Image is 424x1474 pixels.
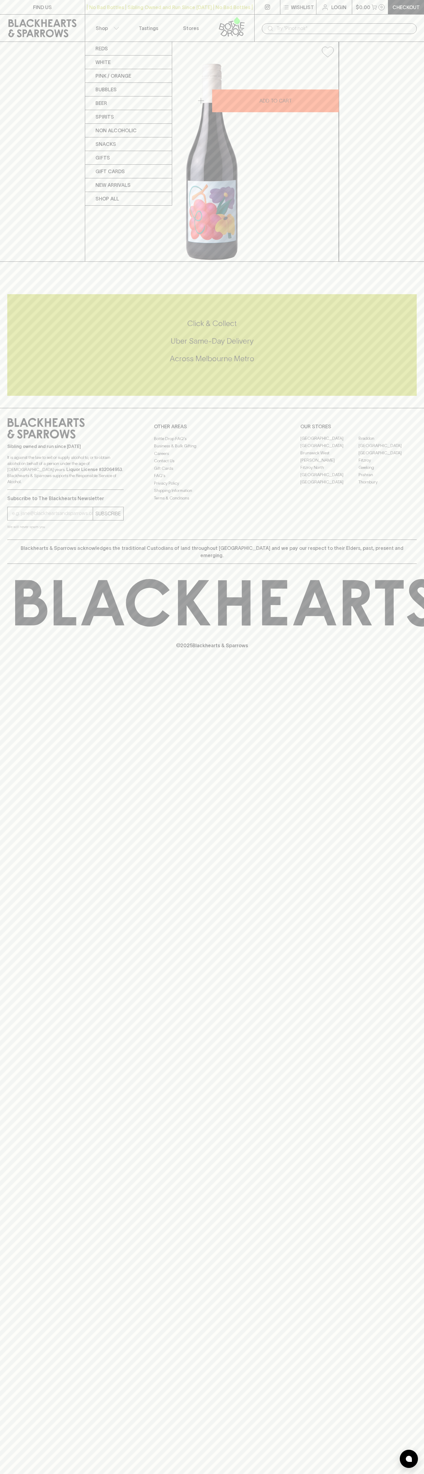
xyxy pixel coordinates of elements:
a: Reds [85,42,172,56]
a: Pink / Orange [85,69,172,83]
a: Bubbles [85,83,172,96]
a: Snacks [85,137,172,151]
a: New Arrivals [85,178,172,192]
p: Non Alcoholic [95,127,137,134]
p: Beer [95,99,107,107]
p: Pink / Orange [95,72,131,79]
a: Gift Cards [85,165,172,178]
p: Snacks [95,140,116,148]
p: Gift Cards [95,168,125,175]
a: Gifts [85,151,172,165]
a: White [85,56,172,69]
a: Non Alcoholic [85,124,172,137]
p: White [95,59,111,66]
p: Gifts [95,154,110,161]
img: bubble-icon [406,1456,412,1462]
p: Spirits [95,113,114,120]
p: Bubbles [95,86,117,93]
p: Reds [95,45,108,52]
a: Beer [85,96,172,110]
a: SHOP ALL [85,192,172,205]
p: SHOP ALL [95,195,119,202]
p: New Arrivals [95,181,131,189]
a: Spirits [85,110,172,124]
